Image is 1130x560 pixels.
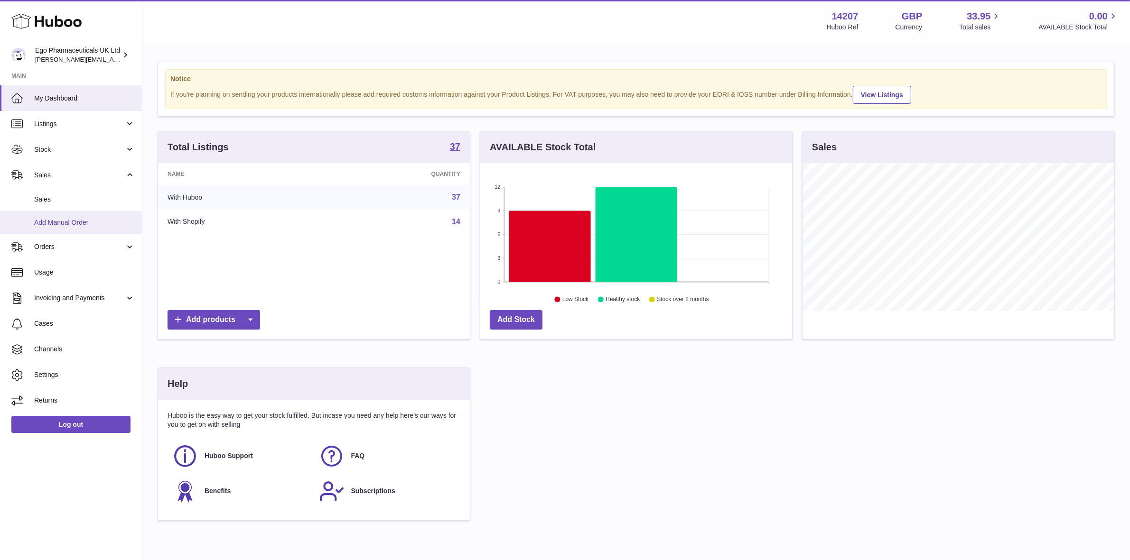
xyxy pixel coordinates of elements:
div: Currency [896,23,923,32]
span: [PERSON_NAME][EMAIL_ADDRESS][PERSON_NAME][DOMAIN_NAME] [35,55,241,63]
span: Returns [34,396,135,405]
span: Benefits [205,487,231,496]
span: Channels [34,345,135,354]
strong: 37 [450,142,460,151]
h3: Total Listings [168,141,229,154]
text: 9 [497,208,500,213]
span: 0.00 [1089,10,1108,23]
span: Sales [34,171,125,180]
td: With Huboo [158,185,326,210]
a: Add products [168,310,260,330]
td: With Shopify [158,210,326,234]
h3: Sales [812,141,837,154]
a: Log out [11,416,131,433]
text: 3 [497,255,500,261]
span: Sales [34,195,135,204]
h3: AVAILABLE Stock Total [490,141,596,154]
a: View Listings [853,86,911,104]
span: My Dashboard [34,94,135,103]
span: FAQ [351,451,365,460]
a: 37 [452,193,460,201]
th: Name [158,163,326,185]
a: 37 [450,142,460,153]
a: 0.00 AVAILABLE Stock Total [1038,10,1119,32]
span: Subscriptions [351,487,395,496]
a: 33.95 Total sales [959,10,1001,32]
span: Cases [34,319,135,328]
h3: Help [168,377,188,390]
span: Listings [34,119,125,129]
th: Quantity [326,163,470,185]
text: 6 [497,231,500,237]
strong: Notice [170,74,1102,83]
p: Huboo is the easy way to get your stock fulfilled. But incase you need any help here's our ways f... [168,411,460,429]
a: 14 [452,218,460,226]
strong: 14207 [832,10,859,23]
text: Healthy stock [606,296,640,303]
span: Total sales [959,23,1001,32]
span: AVAILABLE Stock Total [1038,23,1119,32]
a: Huboo Support [172,443,309,469]
span: Add Manual Order [34,218,135,227]
div: Huboo Ref [827,23,859,32]
div: Ego Pharmaceuticals UK Ltd [35,46,121,64]
a: FAQ [319,443,456,469]
text: Stock over 2 months [657,296,709,303]
a: Benefits [172,478,309,504]
text: Low Stock [562,296,589,303]
span: 33.95 [967,10,990,23]
strong: GBP [902,10,922,23]
span: Orders [34,242,125,251]
div: If you're planning on sending your products internationally please add required customs informati... [170,84,1102,104]
span: Usage [34,268,135,277]
a: Add Stock [490,310,542,330]
span: Invoicing and Payments [34,294,125,303]
span: Huboo Support [205,451,253,460]
span: Settings [34,370,135,379]
text: 12 [495,184,500,190]
img: jane.bates@egopharm.com [11,48,26,62]
text: 0 [497,279,500,285]
a: Subscriptions [319,478,456,504]
span: Stock [34,145,125,154]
